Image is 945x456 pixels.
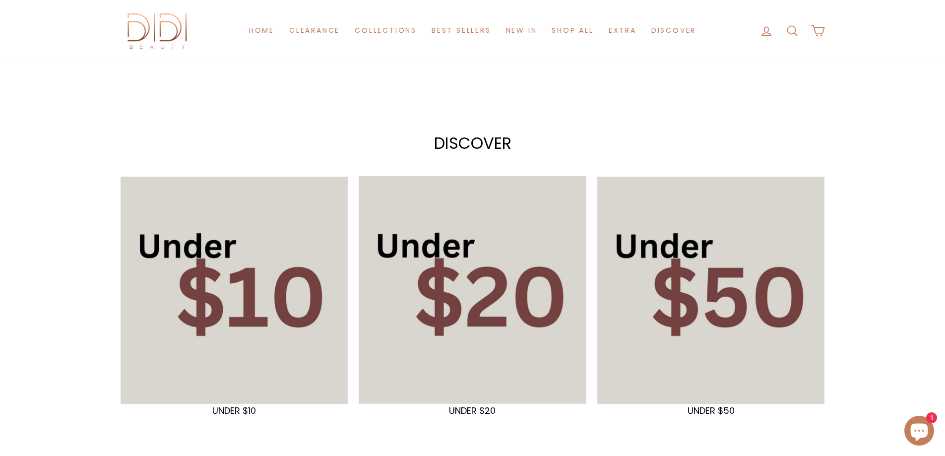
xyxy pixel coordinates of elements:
[121,176,348,415] a: UNDER $10
[499,21,545,40] a: New in
[601,21,644,40] a: Extra
[424,21,499,40] a: Best Sellers
[347,21,424,40] a: Collections
[212,404,256,417] span: UNDER $10
[597,176,825,415] a: UNDER $50
[282,21,347,40] a: Clearance
[121,135,825,151] h2: Discover
[544,21,601,40] a: Shop All
[242,21,703,40] ul: Primary
[359,176,586,415] a: UNDER $20
[242,21,282,40] a: Home
[449,404,496,417] span: UNDER $20
[688,404,735,417] span: UNDER $50
[121,10,195,51] img: Didi Beauty Co.
[644,21,703,40] a: Discover
[901,416,937,448] inbox-online-store-chat: Shopify online store chat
